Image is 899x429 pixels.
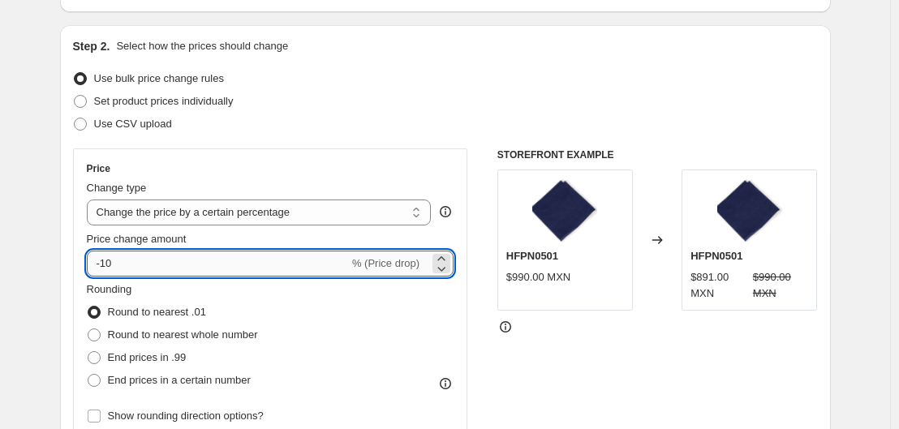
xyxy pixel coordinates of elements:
[94,118,172,130] span: Use CSV upload
[108,374,251,386] span: End prices in a certain number
[73,38,110,54] h2: Step 2.
[437,204,454,220] div: help
[497,148,818,161] h6: STOREFRONT EXAMPLE
[94,72,224,84] span: Use bulk price change rules
[352,257,419,269] span: % (Price drop)
[532,178,597,243] img: e581eaecf540950018ef3ea36ac9e36cdedc0bc6_80x.png
[87,251,349,277] input: -15
[690,250,742,262] span: HFPN0501
[116,38,288,54] p: Select how the prices should change
[506,250,558,262] span: HFPN0501
[87,233,187,245] span: Price change amount
[87,162,110,175] h3: Price
[717,178,782,243] img: e581eaecf540950018ef3ea36ac9e36cdedc0bc6_80x.png
[87,283,132,295] span: Rounding
[108,328,258,341] span: Round to nearest whole number
[108,306,206,318] span: Round to nearest .01
[108,410,264,422] span: Show rounding direction options?
[87,182,147,194] span: Change type
[753,271,791,299] span: $990.00 MXN
[94,95,234,107] span: Set product prices individually
[690,271,729,299] span: $891.00 MXN
[108,351,187,363] span: End prices in .99
[506,271,571,283] span: $990.00 MXN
